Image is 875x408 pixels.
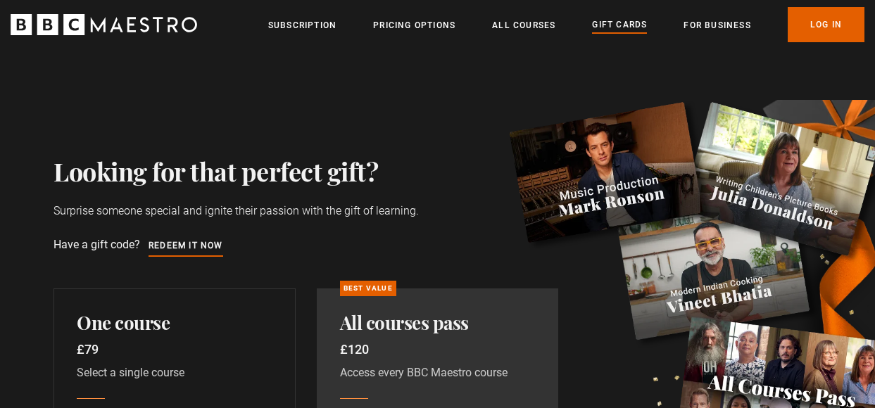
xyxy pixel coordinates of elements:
h2: One course [77,312,272,334]
a: Log In [788,7,864,42]
p: Surprise someone special and ignite their passion with the gift of learning. [53,203,515,219]
svg: BBC Maestro [11,14,197,35]
p: Best Value [340,281,396,296]
a: All Courses [492,18,555,32]
p: £79 [77,340,272,359]
h1: Looking for that perfect gift? [53,156,822,186]
h2: All courses pass [340,312,536,334]
p: £120 [340,340,536,359]
a: For business [684,18,750,32]
nav: Primary [268,7,864,42]
a: Subscription [268,18,336,32]
span: Have a gift code? [53,238,223,251]
p: Select a single course [77,364,272,381]
a: Gift Cards [592,18,647,33]
a: Redeem it now [149,238,223,254]
a: Pricing Options [373,18,455,32]
p: Access every BBC Maestro course [340,364,536,381]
